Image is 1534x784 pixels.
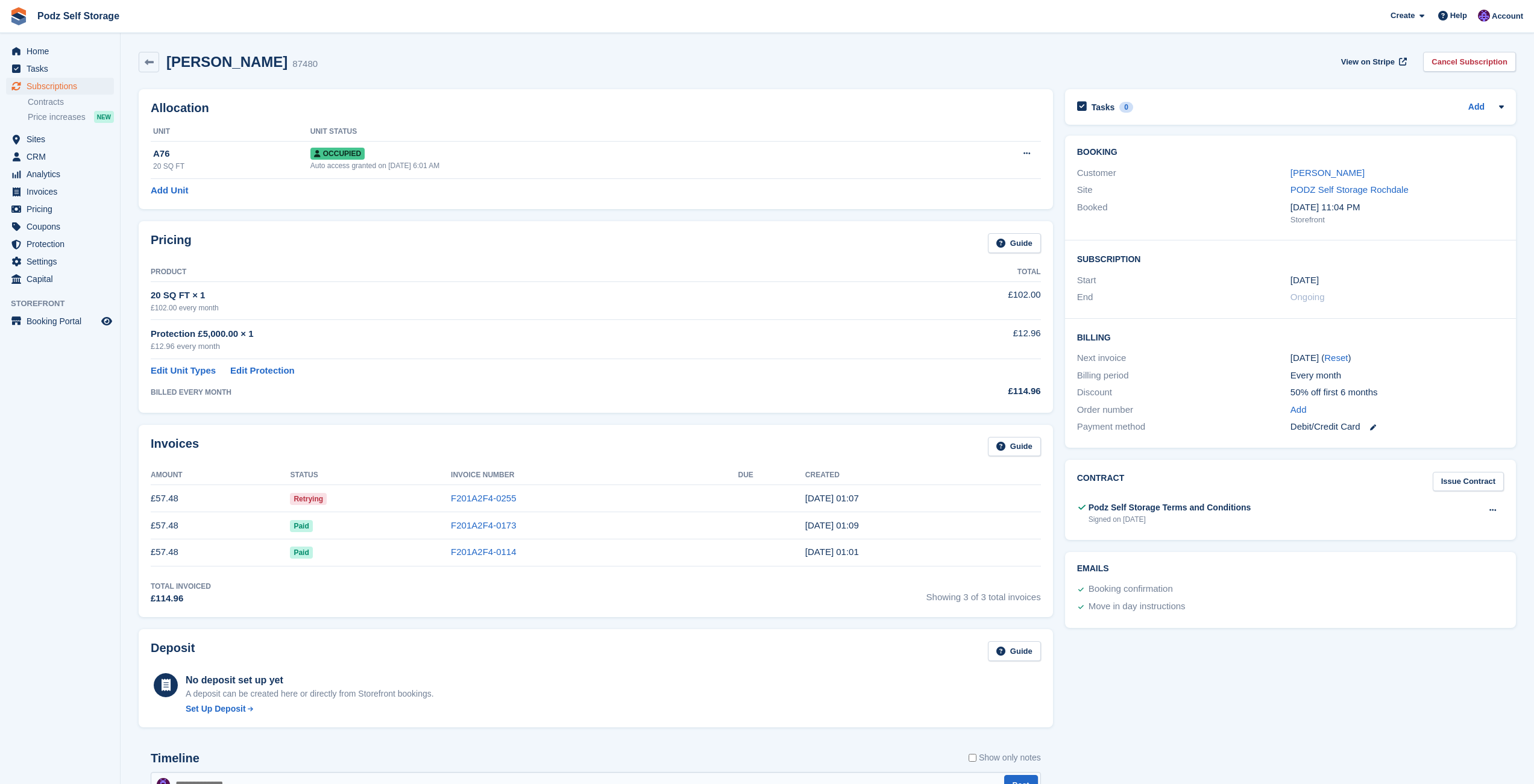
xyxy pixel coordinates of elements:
h2: Allocation [151,101,1041,115]
div: 0 [1119,102,1133,113]
div: Auto access granted on [DATE] 6:01 AM [310,160,922,171]
span: Ongoing [1290,292,1325,302]
a: F201A2F4-0114 [451,547,516,557]
th: Unit Status [310,122,922,142]
a: menu [6,60,114,77]
div: Booking confirmation [1089,582,1173,597]
div: Billing period [1077,369,1290,383]
div: No deposit set up yet [186,673,434,688]
span: Invoices [27,183,99,200]
span: Storefront [11,298,120,310]
a: menu [6,166,114,183]
span: Paid [290,520,312,532]
th: Unit [151,122,310,142]
span: Sites [27,131,99,148]
div: Start [1077,274,1290,287]
div: Booked [1077,201,1290,226]
div: 20 SQ FT [153,161,310,172]
a: Set Up Deposit [186,703,434,715]
a: menu [6,236,114,252]
div: A76 [153,147,310,161]
a: menu [6,148,114,165]
a: menu [6,218,114,235]
input: Show only notes [969,751,976,764]
span: Subscriptions [27,78,99,95]
label: Show only notes [969,751,1041,764]
a: Add [1468,101,1485,114]
a: Cancel Subscription [1423,52,1516,72]
span: Account [1492,10,1523,22]
div: 87480 [292,57,318,71]
a: Add [1290,403,1307,417]
div: £102.00 every month [151,303,876,313]
div: Set Up Deposit [186,703,246,715]
h2: Tasks [1092,102,1115,113]
div: Move in day instructions [1089,600,1186,614]
td: £12.96 [876,320,1040,359]
a: Guide [988,233,1041,253]
h2: Invoices [151,437,199,457]
a: Price increases NEW [28,110,114,124]
th: Invoice Number [451,466,738,485]
a: F201A2F4-0255 [451,493,516,503]
span: Protection [27,236,99,252]
img: stora-icon-8386f47178a22dfd0bd8f6a31ec36ba5ce8667c1dd55bd0f319d3a0aa187defe.svg [10,7,28,25]
time: 2025-07-02 00:09:25 UTC [805,520,859,530]
span: Create [1391,10,1415,22]
a: Edit Protection [230,364,295,378]
div: £114.96 [876,384,1040,398]
a: menu [6,313,114,330]
div: Debit/Credit Card [1290,420,1504,434]
a: menu [6,183,114,200]
div: Signed on [DATE] [1089,514,1251,525]
time: 2025-06-02 00:01:00 UTC [805,547,859,557]
div: Payment method [1077,420,1290,434]
span: Showing 3 of 3 total invoices [926,581,1041,606]
div: [DATE] ( ) [1290,351,1504,365]
img: Jawed Chowdhary [1478,10,1490,22]
a: menu [6,253,114,270]
span: View on Stripe [1341,56,1395,68]
div: 20 SQ FT × 1 [151,289,876,303]
a: Reset [1324,353,1348,363]
a: Guide [988,437,1041,457]
h2: Pricing [151,233,192,253]
a: View on Stripe [1336,52,1409,72]
a: F201A2F4-0173 [451,520,516,530]
th: Status [290,466,451,485]
a: Issue Contract [1433,472,1504,492]
a: Podz Self Storage [33,6,124,26]
div: 50% off first 6 months [1290,386,1504,400]
span: Booking Portal [27,313,99,330]
a: Edit Unit Types [151,364,216,378]
a: Guide [988,641,1041,661]
th: Product [151,263,876,282]
a: PODZ Self Storage Rochdale [1290,184,1409,195]
span: CRM [27,148,99,165]
h2: Subscription [1077,252,1504,265]
span: Coupons [27,218,99,235]
div: Site [1077,183,1290,197]
a: Preview store [99,314,114,328]
a: [PERSON_NAME] [1290,168,1365,178]
span: Home [27,43,99,60]
td: £57.48 [151,485,290,512]
a: menu [6,131,114,148]
span: Settings [27,253,99,270]
th: Due [738,466,805,485]
td: £102.00 [876,281,1040,319]
span: Pricing [27,201,99,218]
th: Created [805,466,1041,485]
div: Protection £5,000.00 × 1 [151,327,876,341]
time: 2025-08-02 00:07:39 UTC [805,493,859,503]
div: Total Invoiced [151,581,211,592]
span: Price increases [28,111,86,123]
th: Total [876,263,1040,282]
div: BILLED EVERY MONTH [151,387,876,398]
th: Amount [151,466,290,485]
time: 2025-06-02 00:00:00 UTC [1290,274,1319,287]
div: End [1077,290,1290,304]
div: NEW [94,111,114,123]
div: [DATE] 11:04 PM [1290,201,1504,215]
h2: Emails [1077,564,1504,574]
